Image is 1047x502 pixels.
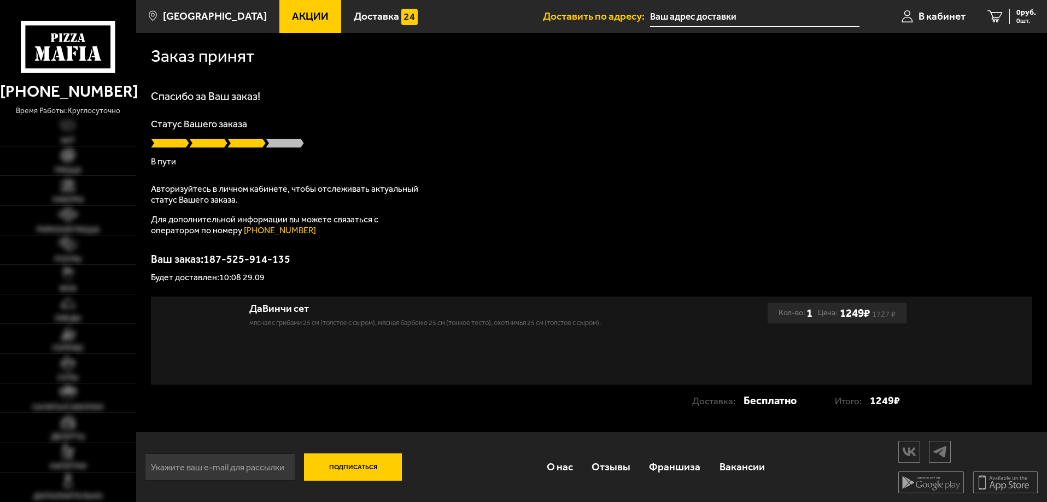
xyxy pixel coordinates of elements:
[582,449,640,485] a: Отзывы
[151,91,1032,102] h1: Спасибо за Ваш заказ!
[151,48,254,65] h1: Заказ принят
[840,306,870,320] b: 1249 ₽
[249,317,662,328] p: Мясная с грибами 25 см (толстое с сыром), Мясная Барбекю 25 см (тонкое тесто), Охотничья 25 см (т...
[919,11,966,21] span: В кабинет
[52,345,84,352] span: Горячее
[354,11,399,21] span: Доставка
[401,9,418,25] img: 15daf4d41897b9f0e9f617042186c801.svg
[151,253,1032,264] p: Ваш заказ: 187-525-914-135
[744,390,797,411] strong: Бесплатно
[872,311,896,317] s: 1727 ₽
[710,449,774,485] a: Вакансии
[61,137,75,145] span: Хит
[899,442,920,461] img: vk
[249,303,662,315] div: ДаВинчи сет
[640,449,710,485] a: Франшиза
[151,157,1032,166] p: В пути
[51,433,85,441] span: Десерты
[151,119,1032,129] p: Статус Вашего заказа
[818,303,838,323] span: Цена:
[55,256,81,263] span: Роллы
[304,453,402,481] button: Подписаться
[806,303,812,323] b: 1
[50,463,86,470] span: Напитки
[55,315,81,322] span: Обеды
[292,11,329,21] span: Акции
[692,391,744,411] p: Доставка:
[244,225,316,235] a: [PHONE_NUMBER]
[650,7,859,27] input: Ваш адрес доставки
[33,493,103,500] span: Дополнительно
[151,273,1032,282] p: Будет доставлен: 10:08 29.09
[52,196,84,204] span: Наборы
[1016,9,1036,16] span: 0 руб.
[929,442,950,461] img: tg
[163,11,267,21] span: [GEOGRAPHIC_DATA]
[32,404,103,411] span: Салаты и закуски
[537,449,582,485] a: О нас
[57,374,78,382] span: Супы
[870,390,900,411] strong: 1249 ₽
[151,214,424,236] p: Для дополнительной информации вы можете связаться с оператором по номеру
[543,11,650,21] span: Доставить по адресу:
[145,453,295,481] input: Укажите ваш e-mail для рассылки
[151,184,424,205] p: Авторизуйтесь в личном кабинете, чтобы отслеживать актуальный статус Вашего заказа.
[835,391,870,411] p: Итого:
[60,285,77,293] span: WOK
[55,167,81,174] span: Пицца
[37,226,100,234] span: Римская пицца
[1016,17,1036,24] span: 0 шт.
[779,303,812,323] div: Кол-во:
